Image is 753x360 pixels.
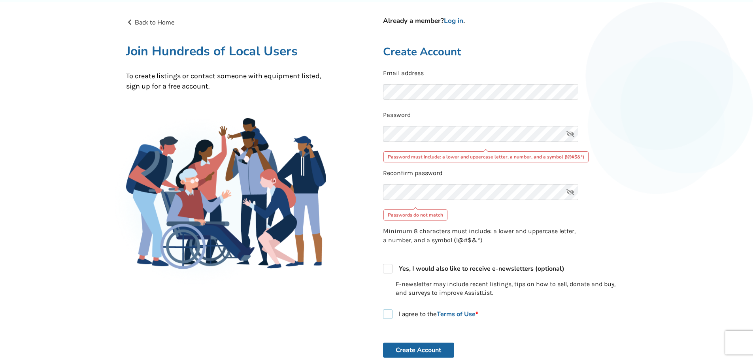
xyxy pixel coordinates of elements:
div: Passwords do not match [383,209,447,221]
p: Minimum 8 characters must include: a lower and uppercase letter, a number, and a symbol (!@#$&*) [383,227,578,245]
p: Email address [383,69,627,78]
p: To create listings or contact someone with equipment listed, sign up for a free account. [126,71,326,91]
a: Log in [444,16,463,25]
p: E-newsletter may include recent listings, tips on how to sell, donate and buy, and surveys to imp... [396,280,627,298]
a: Terms of Use* [437,310,478,319]
p: Reconfirm password [383,169,627,178]
div: Password must include: a lower and uppercase letter, a number, and a symbol (!@#$&*) [383,151,589,162]
h1: Join Hundreds of Local Users [126,43,326,59]
button: Create Account [383,343,454,358]
h2: Create Account [383,45,627,59]
img: Family Gathering [126,118,326,269]
label: I agree to the [383,309,478,319]
h4: Already a member? . [383,17,627,25]
strong: Yes, I would also like to receive e-newsletters (optional) [399,264,564,273]
p: Password [383,111,627,120]
a: Back to Home [126,18,175,27]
